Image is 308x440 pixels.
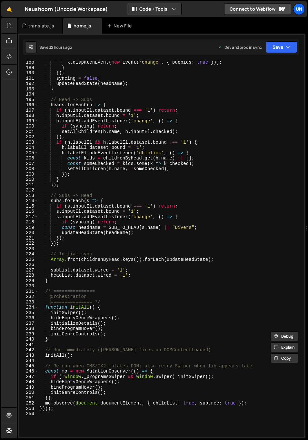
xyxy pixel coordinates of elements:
div: 213 [19,193,38,199]
div: 211 [19,182,38,188]
div: 240 [19,337,38,342]
div: 254 [19,411,38,417]
div: 252 [19,401,38,406]
div: 234 [19,305,38,310]
div: 209 [19,172,38,177]
a: Un [293,3,305,15]
div: 203 [19,140,38,145]
div: 251 [19,395,38,401]
div: 207 [19,161,38,167]
div: 2 hours ago [51,45,72,50]
div: 205 [19,150,38,156]
a: 🤙 [1,1,17,17]
div: 223 [19,246,38,252]
div: 212 [19,188,38,193]
button: Explain [271,343,298,352]
div: 231 [19,289,38,294]
div: 206 [19,156,38,161]
div: 242 [19,347,38,353]
div: 215 [19,204,38,209]
div: 195 [19,97,38,103]
div: 241 [19,342,38,348]
div: 247 [19,374,38,380]
a: Connect to Webflow [224,3,291,15]
div: 198 [19,113,38,118]
div: 226 [19,262,38,268]
div: 246 [19,369,38,374]
button: Copy [271,353,298,363]
div: 197 [19,108,38,113]
div: Neushoorn (Uncode Workspace) [25,5,108,13]
button: Code + Tools [127,3,181,15]
div: 232 [19,294,38,300]
div: 239 [19,332,38,337]
div: 233 [19,300,38,305]
div: 225 [19,257,38,262]
div: 235 [19,310,38,316]
div: 190 [19,70,38,76]
div: 243 [19,353,38,358]
div: Dev and prod in sync [218,45,262,50]
div: New File [107,23,134,29]
div: 244 [19,358,38,363]
div: 220 [19,230,38,236]
div: 199 [19,118,38,124]
div: 228 [19,273,38,278]
div: 224 [19,251,38,257]
div: home.js [74,23,91,29]
button: Save [266,41,297,53]
div: 229 [19,278,38,284]
div: 191 [19,76,38,81]
div: 189 [19,65,38,71]
div: 230 [19,283,38,289]
div: 204 [19,145,38,150]
div: translate.js [28,23,54,29]
div: 248 [19,379,38,385]
div: 192 [19,81,38,87]
div: 238 [19,326,38,332]
div: 210 [19,177,38,182]
div: 200 [19,124,38,129]
div: 250 [19,390,38,395]
div: 253 [19,406,38,412]
div: 236 [19,315,38,321]
div: 193 [19,87,38,92]
div: 218 [19,220,38,225]
div: Saved [39,45,72,50]
div: 194 [19,92,38,97]
div: 202 [19,134,38,140]
div: 196 [19,102,38,108]
div: 227 [19,268,38,273]
div: 188 [19,60,38,65]
div: 217 [19,214,38,220]
button: Debug [271,332,298,341]
div: 237 [19,321,38,326]
div: 245 [19,363,38,369]
div: 214 [19,198,38,204]
div: 216 [19,209,38,214]
div: 221 [19,236,38,241]
div: 201 [19,129,38,135]
div: 222 [19,241,38,246]
div: 208 [19,166,38,172]
div: 219 [19,225,38,230]
div: 249 [19,385,38,390]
